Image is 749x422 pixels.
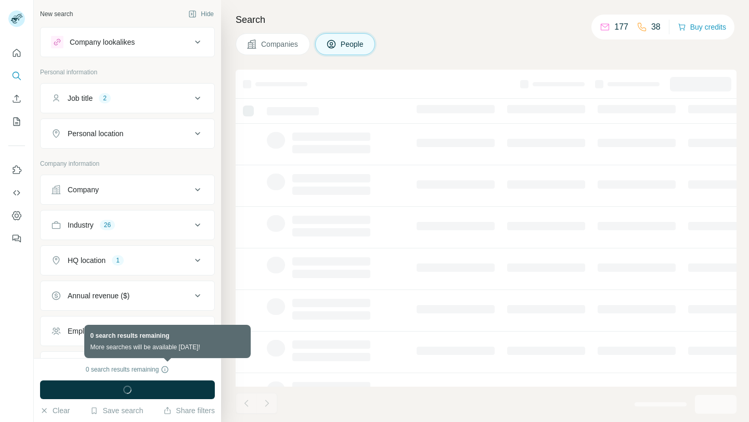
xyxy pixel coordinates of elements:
[86,365,170,374] div: 0 search results remaining
[678,20,726,34] button: Buy credits
[341,39,365,49] span: People
[8,67,25,85] button: Search
[112,256,124,265] div: 1
[100,220,115,230] div: 26
[68,128,123,139] div: Personal location
[68,326,123,336] div: Employees (size)
[41,121,214,146] button: Personal location
[8,206,25,225] button: Dashboard
[8,229,25,248] button: Feedback
[41,354,214,379] button: Technologies
[651,21,661,33] p: 38
[68,255,106,266] div: HQ location
[8,183,25,202] button: Use Surfe API
[41,177,214,202] button: Company
[8,161,25,179] button: Use Surfe on LinkedIn
[40,68,215,77] p: Personal information
[40,9,73,19] div: New search
[68,291,130,301] div: Annual revenue ($)
[130,326,141,336] div: 6
[163,405,215,416] button: Share filters
[181,6,221,22] button: Hide
[68,220,94,230] div: Industry
[40,159,215,168] p: Company information
[90,405,143,416] button: Save search
[68,93,93,103] div: Job title
[8,112,25,131] button: My lists
[41,86,214,111] button: Job title2
[41,30,214,55] button: Company lookalikes
[614,21,628,33] p: 177
[236,12,737,27] h4: Search
[41,213,214,238] button: Industry26
[99,94,111,103] div: 2
[41,248,214,273] button: HQ location1
[70,37,135,47] div: Company lookalikes
[40,405,70,416] button: Clear
[261,39,299,49] span: Companies
[8,89,25,108] button: Enrich CSV
[68,184,99,195] div: Company
[8,44,25,62] button: Quick start
[41,283,214,308] button: Annual revenue ($)
[41,319,214,344] button: Employees (size)6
